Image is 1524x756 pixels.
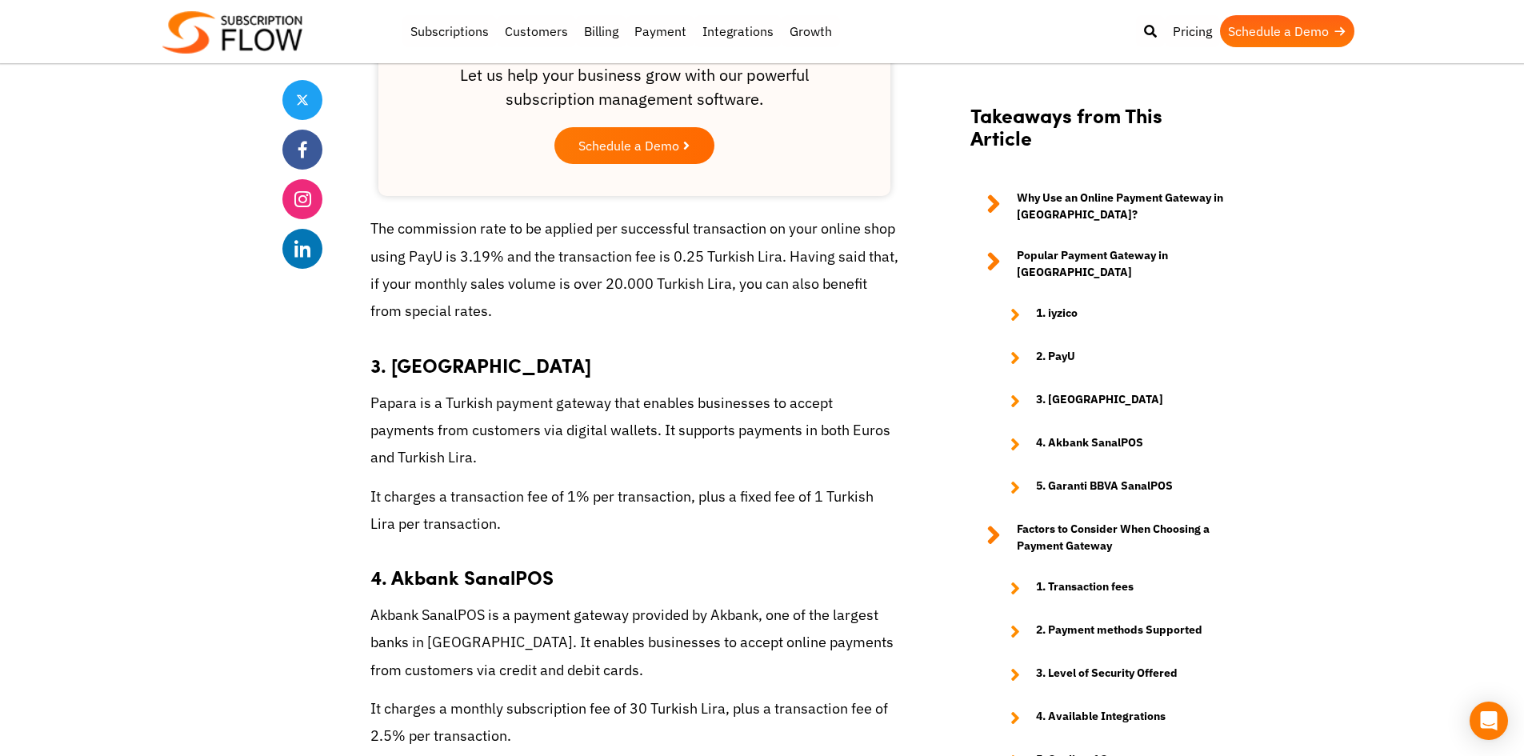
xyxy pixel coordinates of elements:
p: It charges a transaction fee of 1% per transaction, plus a fixed fee of 1 Turkish Lira per transa... [370,483,898,538]
a: 3. Level of Security Offered [994,665,1226,684]
p: It charges a monthly subscription fee of 30 Turkish Lira, plus a transaction fee of 2.5% per tran... [370,695,898,750]
p: Akbank SanalPOS is a payment gateway provided by Akbank, one of the largest banks in [GEOGRAPHIC_... [370,602,898,684]
a: Growth [782,15,840,47]
strong: 4. Available Integrations [1036,708,1166,727]
a: Payment [626,15,694,47]
a: 4. Available Integrations [994,708,1226,727]
a: Schedule a Demo [554,127,714,164]
a: Schedule a Demo [1220,15,1354,47]
a: Integrations [694,15,782,47]
a: 2. PayU [994,348,1226,367]
strong: Why Use an Online Payment Gateway in [GEOGRAPHIC_DATA]? [1017,190,1226,223]
strong: 3. [GEOGRAPHIC_DATA] [370,351,591,378]
a: Billing [576,15,626,47]
a: 3. [GEOGRAPHIC_DATA] [994,391,1226,410]
strong: 2. Payment methods Supported [1036,622,1202,641]
h2: Takeaways from This Article [970,103,1226,166]
a: Customers [497,15,576,47]
p: Papara is a Turkish payment gateway that enables businesses to accept payments from customers via... [370,390,898,472]
a: 4. Akbank SanalPOS [994,434,1226,454]
strong: 3. Level of Security Offered [1036,665,1178,684]
strong: Factors to Consider When Choosing a Payment Gateway [1017,521,1226,554]
strong: 1. iyzico [1036,305,1078,324]
a: 2. Payment methods Supported [994,622,1226,641]
a: Pricing [1165,15,1220,47]
a: 1. Transaction fees [994,578,1226,598]
p: The commission rate to be applied per successful transaction on your online shop using PayU is 3.... [370,215,898,325]
a: Why Use an Online Payment Gateway in [GEOGRAPHIC_DATA]? [970,190,1226,223]
strong: 5. Garanti BBVA SanalPOS [1036,478,1173,497]
img: Subscriptionflow [162,11,302,54]
a: 5. Garanti BBVA SanalPOS [994,478,1226,497]
strong: 1. Transaction fees [1036,578,1134,598]
strong: 4. Akbank SanalPOS [1036,434,1143,454]
div: Let us help your business grow with our powerful subscription management software. [410,63,858,127]
strong: 4. Akbank SanalPOS [370,563,554,590]
strong: 2. PayU [1036,348,1075,367]
a: Factors to Consider When Choosing a Payment Gateway [970,521,1226,554]
a: 1. iyzico [994,305,1226,324]
a: Popular Payment Gateway in [GEOGRAPHIC_DATA] [970,247,1226,281]
span: Schedule a Demo [578,139,679,152]
strong: Popular Payment Gateway in [GEOGRAPHIC_DATA] [1017,247,1226,281]
strong: 3. [GEOGRAPHIC_DATA] [1036,391,1163,410]
a: Subscriptions [402,15,497,47]
div: Open Intercom Messenger [1470,702,1508,740]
